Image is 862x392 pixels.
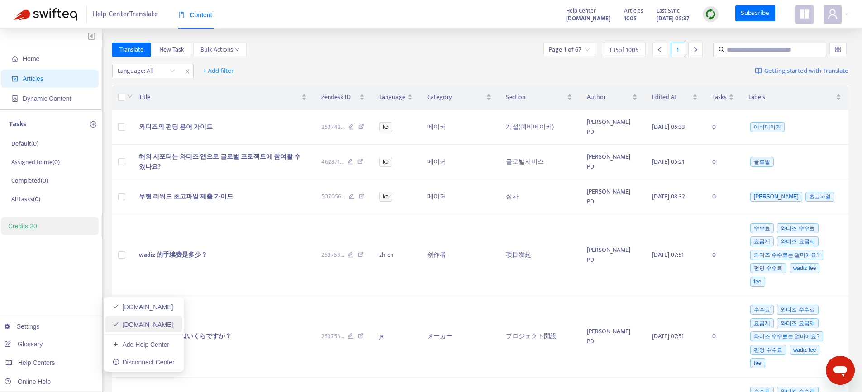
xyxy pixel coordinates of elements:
span: 와디즈 수수료는 얼마에요? [750,331,823,341]
span: 예비메이커 [750,122,785,132]
span: [DATE] 08:32 [652,191,685,202]
td: プロジェクト開設 [499,296,580,378]
span: 와디즈의 펀딩 용어 가이드 [139,122,213,132]
span: Title [139,92,299,102]
span: 무형 리워드 초고파일 제출 가이드 [139,191,233,202]
span: Tasks [712,92,727,102]
span: [DATE] 07:51 [652,250,684,260]
td: 메이커 [420,179,499,214]
span: 253753 ... [321,331,344,341]
span: ko [379,122,392,132]
td: 创作者 [420,214,499,296]
span: left [657,47,663,53]
button: New Task [152,43,191,57]
span: 요금제 [750,236,774,246]
th: Section [499,85,580,110]
span: 와디즈 수수료 [777,305,818,315]
span: wadiz fee [790,263,820,273]
span: down [127,94,133,99]
img: Swifteq [14,8,77,21]
span: Help Center [566,6,596,16]
a: Credits:20 [8,222,37,230]
a: [DOMAIN_NAME] [113,303,173,311]
td: [PERSON_NAME] PD [580,110,645,145]
a: Getting started with Translate [755,64,848,78]
a: Glossary [5,340,43,348]
td: 0 [705,110,741,145]
td: メーカー [420,296,499,378]
td: 심사 [499,179,580,214]
th: Language [372,85,420,110]
td: [PERSON_NAME] PD [580,145,645,179]
strong: [DATE] 05:37 [657,14,689,24]
td: 0 [705,179,741,214]
span: 수수료 [750,305,774,315]
th: Zendesk ID [314,85,372,110]
p: Tasks [9,119,26,130]
th: Edited At [645,85,705,110]
a: Add Help Center [113,341,169,348]
a: [DOMAIN_NAME] [113,321,173,328]
th: Category [420,85,499,110]
span: account-book [12,76,18,82]
span: Author [587,92,630,102]
span: home [12,56,18,62]
iframe: Button to launch messaging window [826,356,855,385]
span: fee [750,358,765,368]
span: Language [379,92,405,102]
a: [DOMAIN_NAME] [566,13,610,24]
td: [PERSON_NAME] PD [580,179,645,214]
span: 253753 ... [321,250,344,260]
td: 0 [705,145,741,179]
td: [PERSON_NAME] PD [580,296,645,378]
span: Help Centers [18,359,55,366]
span: [PERSON_NAME] [750,192,802,202]
span: ko [379,157,392,167]
td: 0 [705,296,741,378]
span: Content [178,11,212,19]
th: Tasks [705,85,741,110]
a: Online Help [5,378,51,385]
span: search [719,47,725,53]
span: 507056 ... [321,192,345,202]
span: wadizの手数料はいくらですか？ [139,331,231,341]
span: Edited At [652,92,691,102]
span: Translate [119,45,143,55]
span: appstore [799,9,810,19]
td: 메이커 [420,145,499,179]
span: 펀딩 수수료 [750,345,786,355]
td: 글로벌서비스 [499,145,580,179]
a: Disconnect Center [113,359,175,366]
span: right [692,47,699,53]
span: Category [427,92,484,102]
a: Settings [5,323,40,330]
span: 글로벌 [750,157,774,167]
img: sync.dc5367851b00ba804db3.png [705,9,716,20]
span: plus-circle [90,121,96,128]
span: wadiz fee [790,345,820,355]
span: [DATE] 07:51 [652,331,684,341]
span: Articles [23,75,43,82]
span: Labels [748,92,834,102]
span: 와디즈 요금제 [777,318,818,328]
span: Zendesk ID [321,92,358,102]
span: [DATE] 05:21 [652,156,684,167]
span: 요금제 [750,318,774,328]
td: 0 [705,214,741,296]
span: wadiz 的手续费是多少？ [139,250,207,260]
img: image-link [755,67,762,75]
span: 펀딩 수수료 [750,263,786,273]
strong: [DOMAIN_NAME] [566,14,610,24]
div: 1 [671,43,685,57]
a: Subscribe [735,5,775,22]
span: 와디즈 요금제 [777,236,818,246]
span: 462871 ... [321,157,344,167]
span: fee [750,277,765,287]
span: Help Center Translate [93,6,158,23]
span: Section [506,92,565,102]
button: + Add filter [196,64,241,78]
span: Dynamic Content [23,95,71,102]
button: Bulk Actionsdown [193,43,247,57]
span: Bulk Actions [200,45,239,55]
th: Author [580,85,645,110]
